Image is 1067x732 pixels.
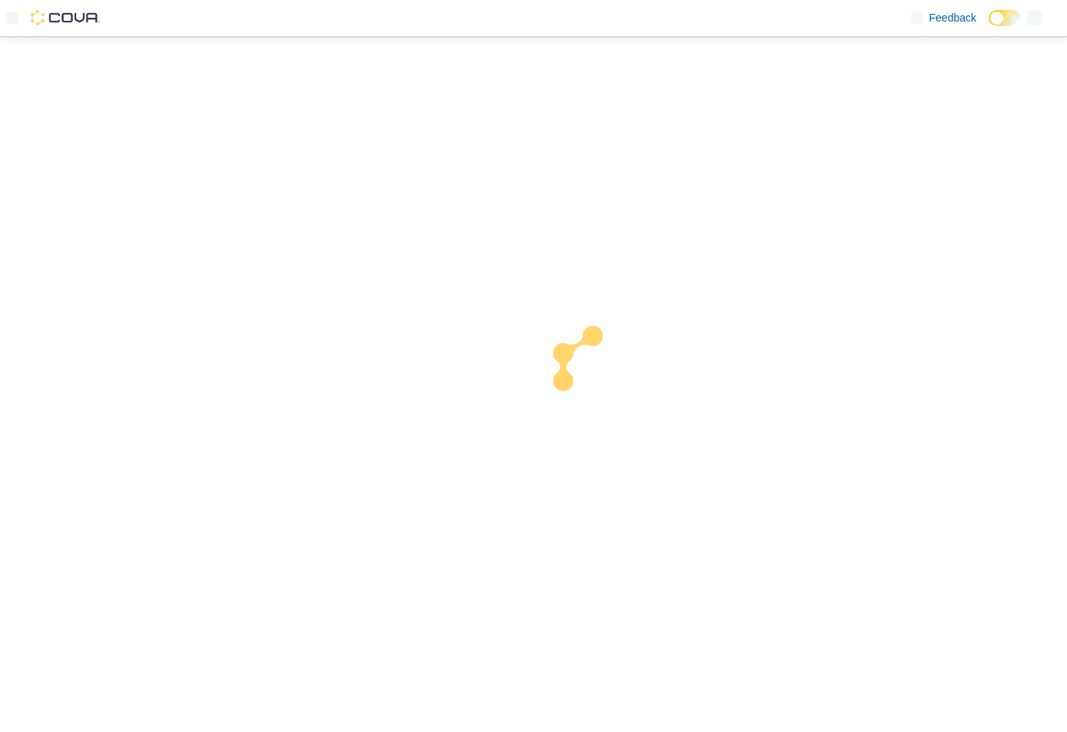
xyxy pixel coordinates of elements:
img: Cova [31,10,100,25]
a: Feedback [905,2,982,33]
input: Dark Mode [989,10,1021,26]
img: cova-loader [533,314,649,430]
span: Feedback [929,10,976,25]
